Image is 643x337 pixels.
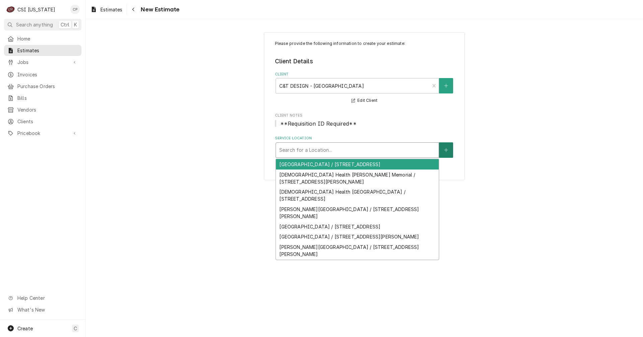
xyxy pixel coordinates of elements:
button: Navigate back [128,4,139,15]
a: Vendors [4,104,81,115]
a: Invoices [4,69,81,80]
svg: Create New Client [444,83,448,88]
span: Home [17,35,78,42]
span: Jobs [17,59,68,66]
div: Estimate Create/Update Form [275,41,454,158]
span: Client Notes [275,113,454,118]
a: Go to Pricebook [4,128,81,139]
div: [GEOGRAPHIC_DATA] / [STREET_ADDRESS] [276,159,439,170]
span: Purchase Orders [17,83,78,90]
div: Client Notes [275,113,454,127]
a: Go to Jobs [4,57,81,68]
span: Search anything [16,21,53,28]
div: Client [275,72,454,105]
span: Estimates [17,47,78,54]
div: [DEMOGRAPHIC_DATA] Health [PERSON_NAME] Memorial / [STREET_ADDRESS][PERSON_NAME] [276,170,439,187]
a: Go to What's New [4,304,81,315]
div: CSI [US_STATE] [17,6,55,13]
div: [PERSON_NAME][GEOGRAPHIC_DATA] / [STREET_ADDRESS][PERSON_NAME] [276,204,439,221]
span: **Requisition ID Required** [280,120,357,127]
span: What's New [17,306,77,313]
div: [PERSON_NAME][GEOGRAPHIC_DATA] / [STREET_ADDRESS][PERSON_NAME] [276,242,439,259]
span: Clients [17,118,78,125]
a: Estimates [4,45,81,56]
span: Ctrl [61,21,69,28]
span: Client Notes [275,120,454,128]
svg: Create New Location [444,148,448,152]
span: Help Center [17,294,77,301]
div: [GEOGRAPHIC_DATA] / [STREET_ADDRESS] [276,221,439,232]
button: Search anythingCtrlK [4,19,81,30]
div: CP [70,5,80,14]
div: C [6,5,15,14]
span: Invoices [17,71,78,78]
a: Estimates [88,4,125,15]
div: Service Location [275,136,454,157]
div: Estimate Create/Update [264,32,465,181]
a: Home [4,33,81,44]
a: Clients [4,116,81,127]
label: Service Location [275,136,454,141]
a: Purchase Orders [4,81,81,92]
div: Craig Pierce's Avatar [70,5,80,14]
button: Create New Location [439,142,453,158]
label: Client [275,72,454,77]
span: Bills [17,94,78,102]
span: Estimates [100,6,122,13]
button: Create New Client [439,78,453,93]
p: Please provide the following information to create your estimate: [275,41,454,47]
legend: Client Details [275,57,454,66]
div: CSI Kentucky's Avatar [6,5,15,14]
span: C [74,325,77,332]
div: [DEMOGRAPHIC_DATA] Health [GEOGRAPHIC_DATA] / [STREET_ADDRESS] [276,187,439,204]
a: Bills [4,92,81,104]
span: Pricebook [17,130,68,137]
div: [GEOGRAPHIC_DATA] / [STREET_ADDRESS][PERSON_NAME] [276,259,439,270]
span: Vendors [17,106,78,113]
span: K [74,21,77,28]
a: Go to Help Center [4,292,81,304]
button: Edit Client [350,96,378,105]
div: [GEOGRAPHIC_DATA] / [STREET_ADDRESS][PERSON_NAME] [276,231,439,242]
span: New Estimate [139,5,180,14]
span: Create [17,326,33,331]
